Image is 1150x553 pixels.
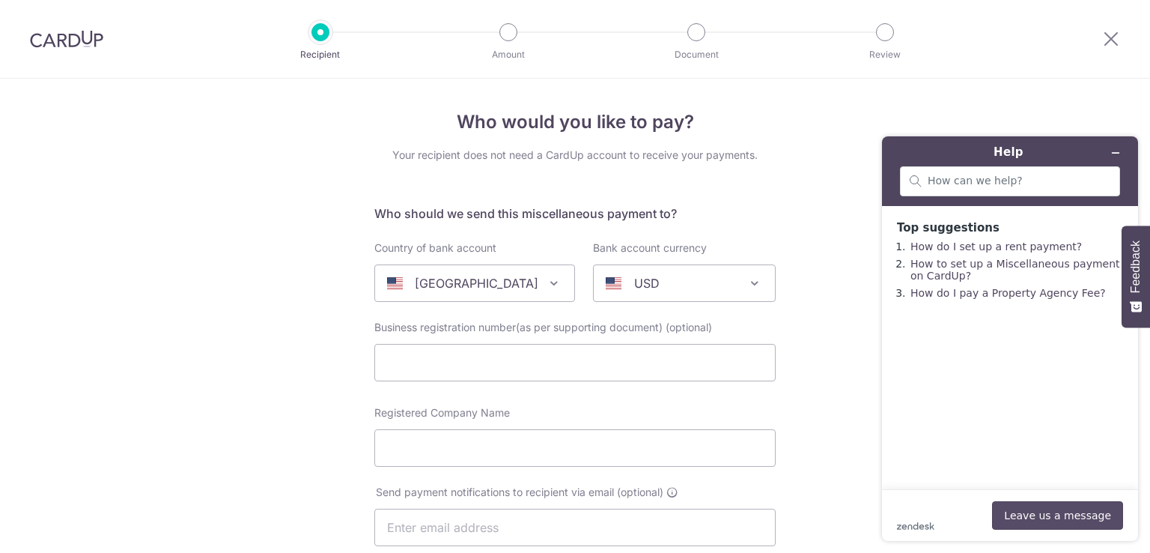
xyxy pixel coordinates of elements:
[593,265,776,302] span: USD
[374,265,575,302] span: United States
[453,47,564,62] p: Amount
[593,241,707,256] label: Bank account currency
[34,10,64,24] span: Help
[374,509,776,546] input: Enter email address
[374,148,776,163] div: Your recipient does not need a CardUp account to receive your payments.
[375,265,574,301] span: United States
[594,265,775,301] span: USD
[374,109,776,136] h4: Who would you like to pay?
[374,321,663,333] span: Business registration number(as per supporting document)
[641,47,752,62] p: Document
[374,205,776,223] h5: Who should we send this miscellaneous payment to?
[374,406,510,419] span: Registered Company Name
[265,47,376,62] p: Recipient
[1122,226,1150,327] button: Feedback - Show survey
[870,124,1150,553] iframe: Find more information here
[666,320,712,335] span: (optional)
[374,241,496,256] label: Country of bank account
[830,47,940,62] p: Review
[1129,241,1143,293] span: Feedback
[634,274,660,292] p: USD
[30,30,103,48] img: CardUp
[376,485,663,500] span: Send payment notifications to recipient via email (optional)
[415,274,538,292] p: [GEOGRAPHIC_DATA]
